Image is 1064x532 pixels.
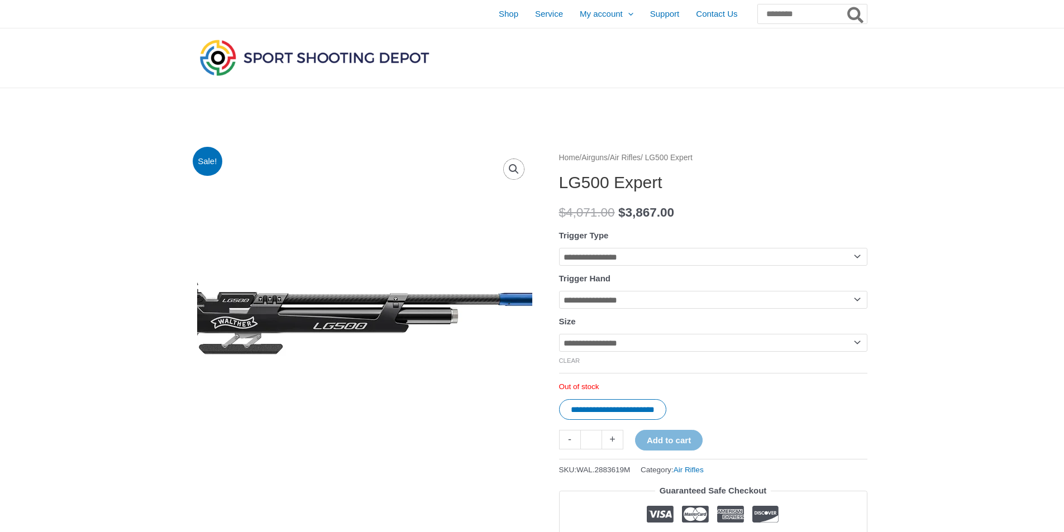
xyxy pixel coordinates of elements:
[559,430,580,449] a: -
[559,205,615,219] bdi: 4,071.00
[674,466,704,474] a: Air Rifles
[504,159,524,179] a: View full-screen image gallery
[559,205,566,219] span: $
[559,382,867,392] p: Out of stock
[559,463,631,477] span: SKU:
[610,154,641,162] a: Air Rifles
[618,205,674,219] bdi: 3,867.00
[655,483,771,499] legend: Guaranteed Safe Checkout
[602,430,623,449] a: +
[618,205,626,219] span: $
[559,151,867,165] nav: Breadcrumb
[581,154,608,162] a: Airguns
[635,430,703,450] button: Add to cart
[576,466,630,474] span: WAL.2883619M
[193,147,222,176] span: Sale!
[559,154,580,162] a: Home
[845,4,867,23] button: Search
[197,37,432,78] img: Sport Shooting Depot
[559,231,609,240] label: Trigger Type
[641,463,704,477] span: Category:
[559,317,576,326] label: Size
[580,430,602,449] input: Product quantity
[559,274,611,283] label: Trigger Hand
[559,357,580,364] a: Clear options
[559,172,867,193] h1: LG500 Expert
